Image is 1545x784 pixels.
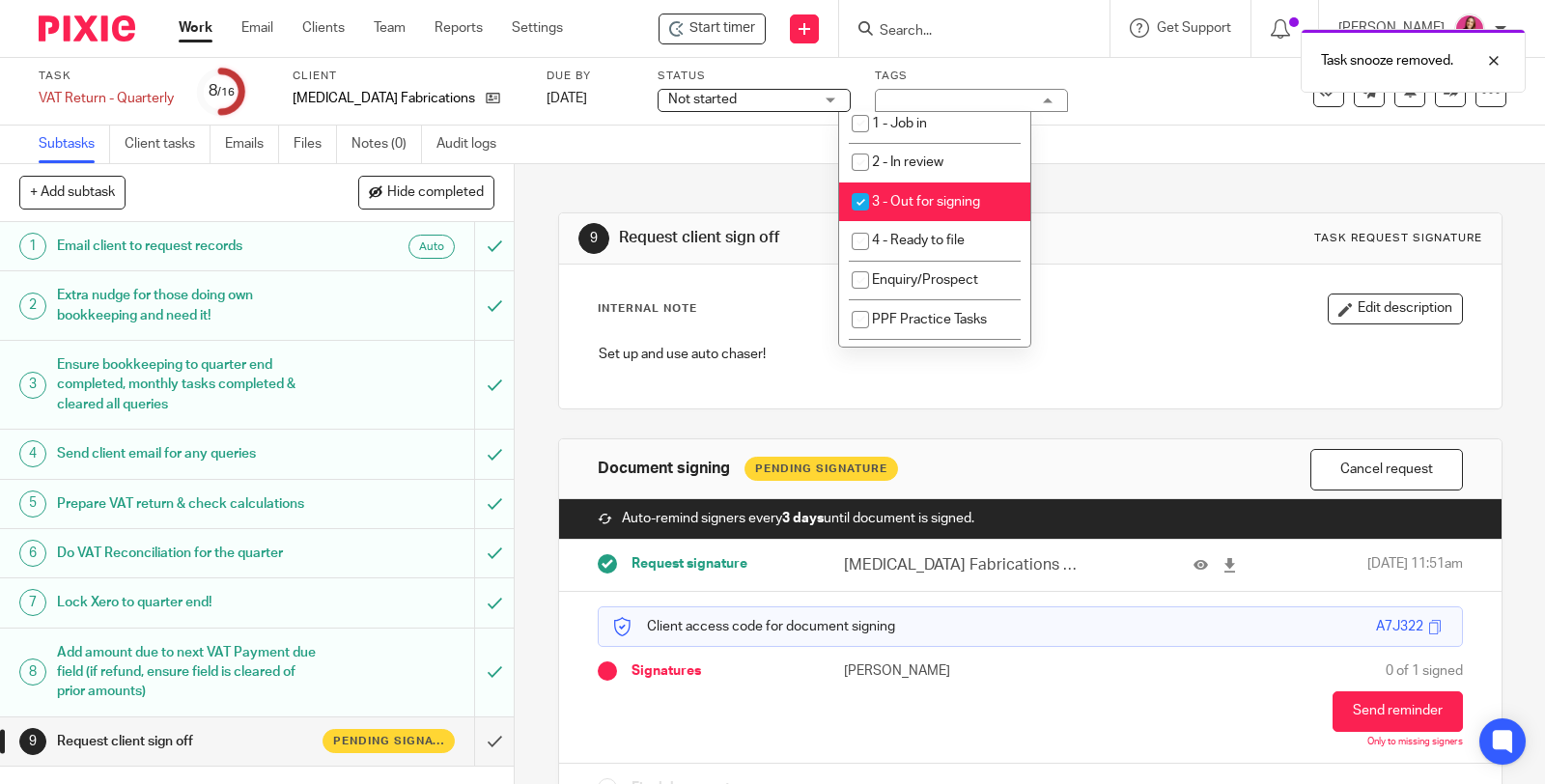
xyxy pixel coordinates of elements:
[872,234,965,247] span: 4 - Ready to file
[689,18,755,39] span: Start timer
[19,176,126,209] button: + Add subtask
[241,18,273,38] a: Email
[293,69,522,84] label: Client
[39,69,174,84] label: Task
[872,117,927,130] span: 1 - Job in
[225,126,279,163] a: Emails
[547,69,633,84] label: Due by
[333,733,445,749] span: Pending signature
[1367,737,1463,748] p: Only to missing signers
[1376,617,1423,636] div: A7J322
[209,80,235,102] div: 8
[613,617,895,636] p: Client access code for document signing
[1310,449,1463,490] button: Cancel request
[659,14,766,44] div: MRI Fabrications Ltd - VAT Return - Quarterly
[622,509,974,528] span: Auto-remind signers every until document is signed.
[1454,14,1485,44] img: 21.png
[844,554,1080,576] p: [MEDICAL_DATA] Fabrications Ltd - VAT Return.pdf
[293,89,476,108] p: [MEDICAL_DATA] Fabrications Ltd
[19,440,46,467] div: 4
[125,126,211,163] a: Client tasks
[599,345,1462,364] p: Set up and use auto chaser!
[351,126,422,163] a: Notes (0)
[435,18,483,38] a: Reports
[57,232,323,261] h1: Email client to request records
[387,185,484,201] span: Hide completed
[19,540,46,567] div: 6
[358,176,494,209] button: Hide completed
[57,539,323,568] h1: Do VAT Reconciliation for the quarter
[19,293,46,320] div: 2
[436,126,511,163] a: Audit logs
[57,350,323,419] h1: Ensure bookkeeping to quarter end completed, monthly tasks completed & cleared all queries
[782,512,824,525] strong: 3 days
[1386,661,1463,681] span: 0 of 1 signed
[19,490,46,518] div: 5
[547,92,587,105] span: [DATE]
[632,554,747,574] span: Request signature
[872,155,943,169] span: 2 - In review
[598,459,730,479] h1: Document signing
[872,273,978,287] span: Enquiry/Prospect
[408,235,455,259] div: Auto
[578,223,609,254] div: 9
[658,69,851,84] label: Status
[1333,691,1463,732] button: Send reminder
[19,658,46,686] div: 8
[844,661,1030,681] p: [PERSON_NAME]
[57,727,323,756] h1: Request client sign off
[668,93,737,106] span: Not started
[39,15,135,42] img: Pixie
[1321,51,1453,70] p: Task snooze removed.
[512,18,563,38] a: Settings
[744,457,898,481] div: Pending Signature
[374,18,406,38] a: Team
[872,313,987,326] span: PPF Practice Tasks
[217,87,235,98] small: /16
[1328,294,1463,324] button: Edit description
[1314,231,1482,246] div: Task request signature
[39,89,174,108] div: VAT Return - Quarterly
[57,638,323,707] h1: Add amount due to next VAT Payment due field (if refund, ensure field is cleared of prior amounts)
[57,588,323,617] h1: Lock Xero to quarter end!
[39,126,110,163] a: Subtasks
[179,18,212,38] a: Work
[57,490,323,518] h1: Prepare VAT return & check calculations
[19,589,46,616] div: 7
[302,18,345,38] a: Clients
[1367,554,1463,576] span: [DATE] 11:51am
[19,728,46,755] div: 9
[598,301,697,317] p: Internal Note
[294,126,337,163] a: Files
[872,195,980,209] span: 3 - Out for signing
[632,661,701,681] span: Signatures
[619,228,1071,248] h1: Request client sign off
[19,233,46,260] div: 1
[57,281,323,330] h1: Extra nudge for those doing own bookkeeping and need it!
[57,439,323,468] h1: Send client email for any queries
[19,372,46,399] div: 3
